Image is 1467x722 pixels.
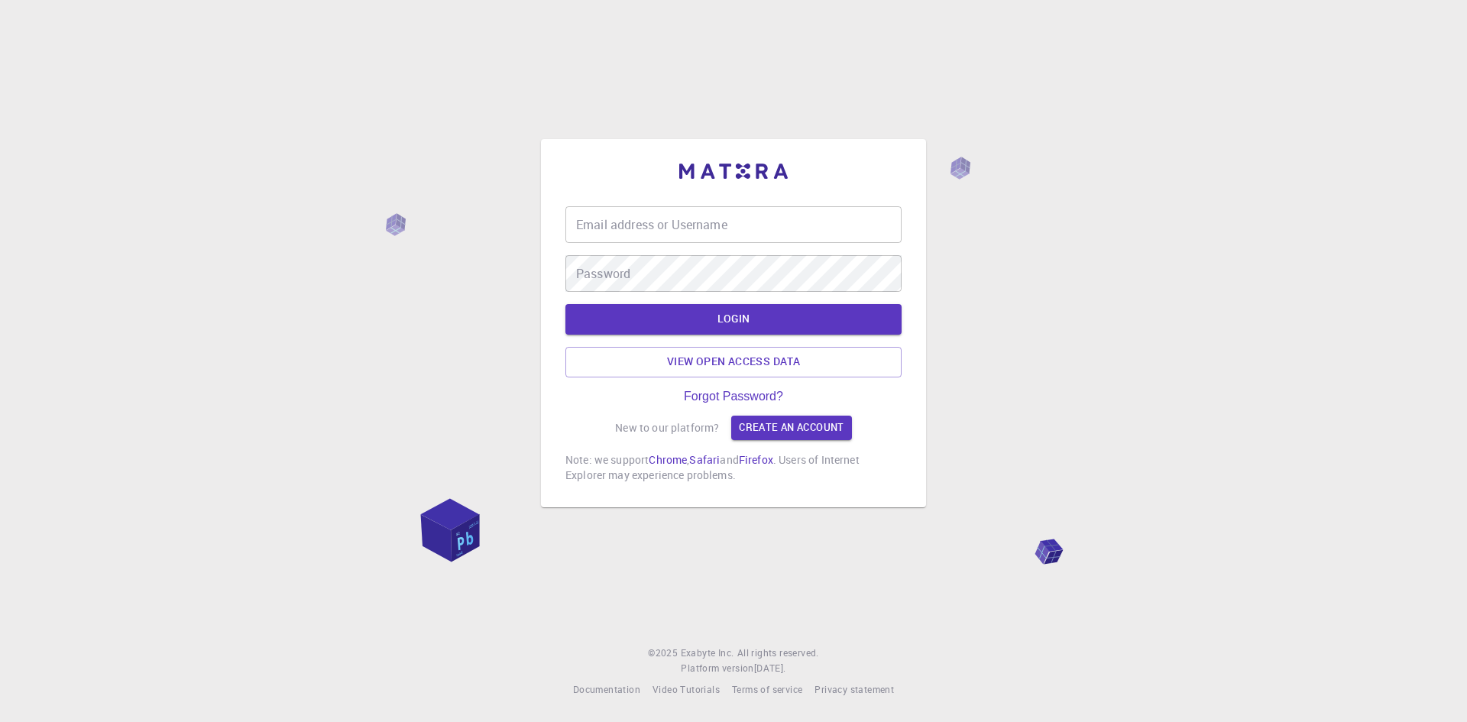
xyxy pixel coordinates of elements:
a: [DATE]. [754,661,786,676]
span: Privacy statement [814,683,894,695]
a: Documentation [573,682,640,698]
p: Note: we support , and . Users of Internet Explorer may experience problems. [565,452,902,483]
a: Privacy statement [814,682,894,698]
span: © 2025 [648,646,680,661]
a: Firefox [739,452,773,467]
a: Forgot Password? [684,390,783,403]
span: Exabyte Inc. [681,646,734,659]
a: Safari [689,452,720,467]
span: Platform version [681,661,753,676]
a: Exabyte Inc. [681,646,734,661]
button: LOGIN [565,304,902,335]
a: Chrome [649,452,687,467]
span: [DATE] . [754,662,786,674]
a: View open access data [565,347,902,377]
a: Video Tutorials [653,682,720,698]
span: Terms of service [732,683,802,695]
a: Terms of service [732,682,802,698]
p: New to our platform? [615,420,719,435]
span: Documentation [573,683,640,695]
a: Create an account [731,416,851,440]
span: Video Tutorials [653,683,720,695]
span: All rights reserved. [737,646,819,661]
